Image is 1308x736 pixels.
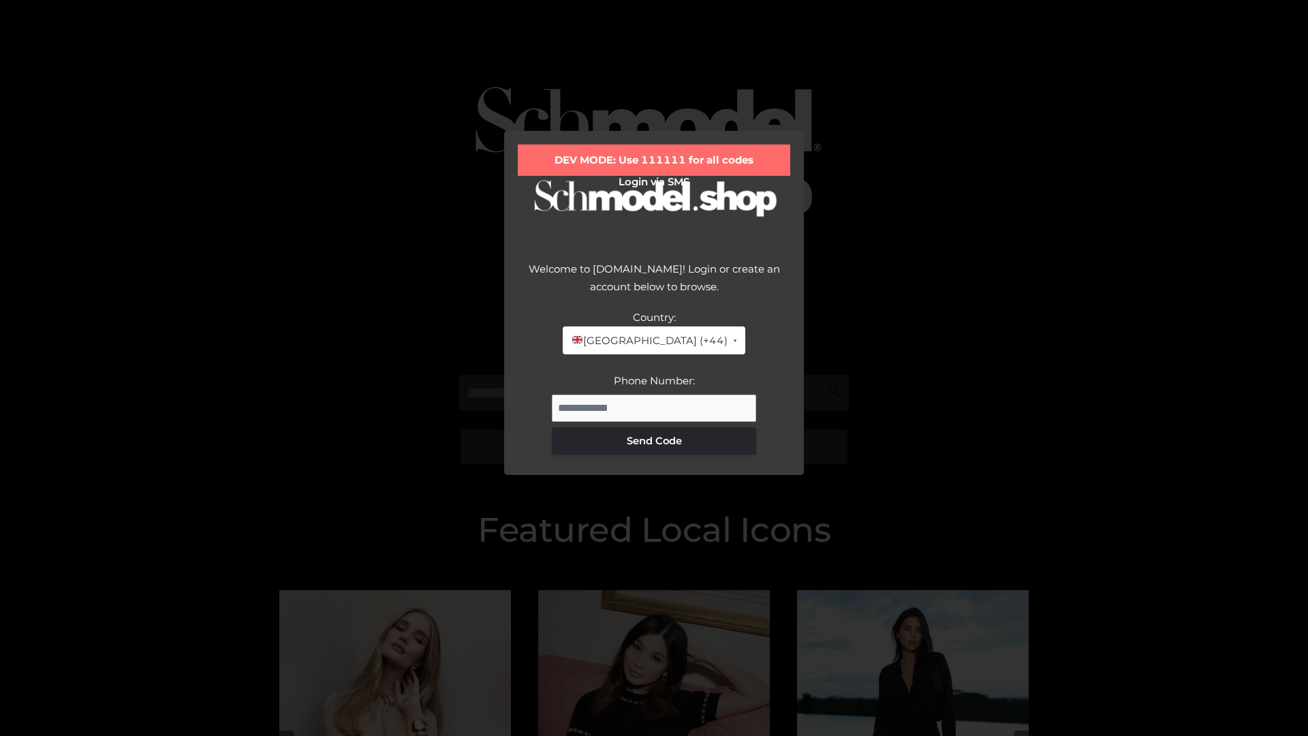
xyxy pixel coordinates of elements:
[518,260,790,309] div: Welcome to [DOMAIN_NAME]! Login or create an account below to browse.
[614,374,695,387] label: Phone Number:
[552,427,756,455] button: Send Code
[518,176,790,188] h2: Login via SMS
[571,332,727,350] span: [GEOGRAPHIC_DATA] (+44)
[633,311,676,324] label: Country:
[518,144,790,176] div: DEV MODE: Use 111111 for all codes
[572,335,582,345] img: 🇬🇧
